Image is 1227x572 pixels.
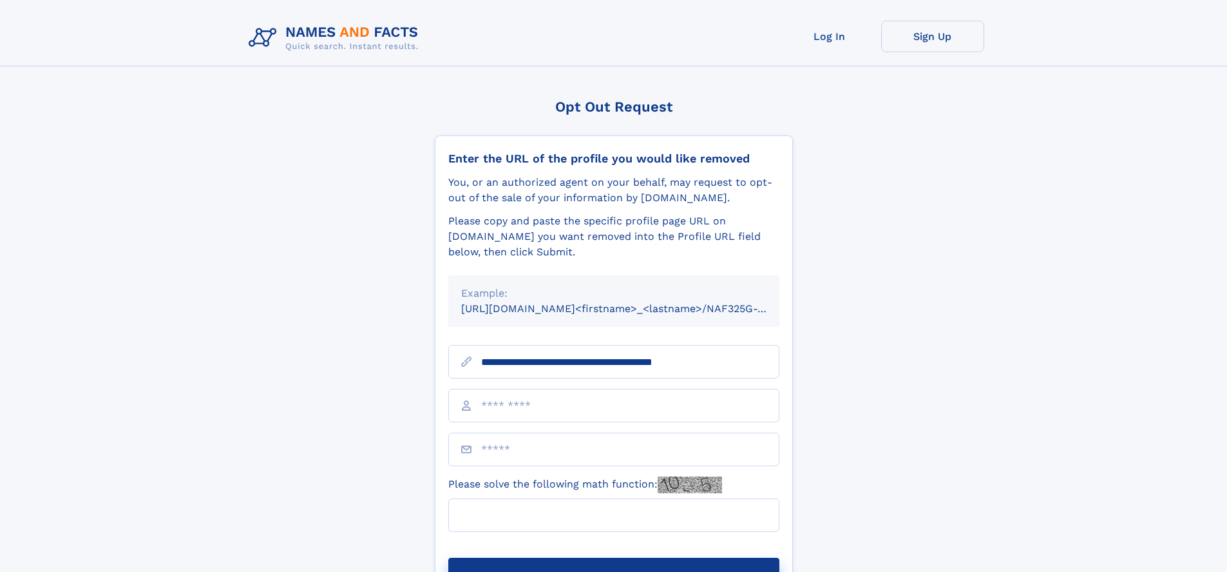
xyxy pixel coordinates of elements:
img: Logo Names and Facts [243,21,429,55]
div: Opt Out Request [435,99,793,115]
div: Example: [461,286,766,301]
div: You, or an authorized agent on your behalf, may request to opt-out of the sale of your informatio... [448,175,779,206]
a: Log In [778,21,881,52]
small: [URL][DOMAIN_NAME]<firstname>_<lastname>/NAF325G-xxxxxxxx [461,302,804,315]
a: Sign Up [881,21,984,52]
div: Please copy and paste the specific profile page URL on [DOMAIN_NAME] you want removed into the Pr... [448,213,779,260]
div: Enter the URL of the profile you would like removed [448,152,779,166]
label: Please solve the following math function: [448,477,722,493]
